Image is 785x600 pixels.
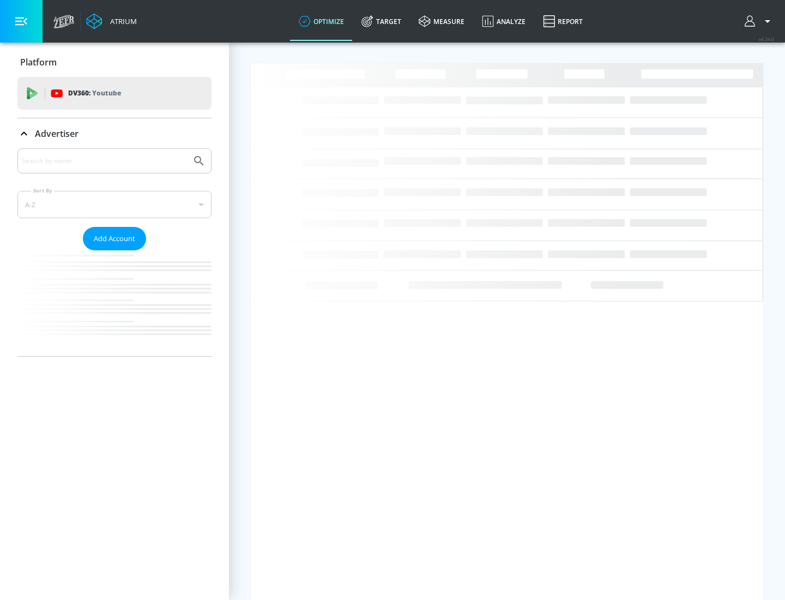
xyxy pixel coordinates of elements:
[83,227,146,250] button: Add Account
[22,154,187,168] input: Search by name
[68,87,121,99] p: DV360:
[410,2,473,41] a: measure
[92,87,121,99] p: Youtube
[759,36,774,42] span: v 4.24.0
[353,2,410,41] a: Target
[290,2,353,41] a: optimize
[17,191,212,218] div: A-Z
[20,56,57,68] p: Platform
[31,187,55,194] label: Sort By
[17,118,212,149] div: Advertiser
[35,128,78,140] p: Advertiser
[106,16,137,26] div: Atrium
[473,2,534,41] a: Analyze
[17,250,212,356] nav: list of Advertiser
[17,77,212,110] div: DV360: Youtube
[17,47,212,77] div: Platform
[534,2,591,41] a: Report
[94,232,135,245] span: Add Account
[86,13,137,29] a: Atrium
[17,148,212,356] div: Advertiser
